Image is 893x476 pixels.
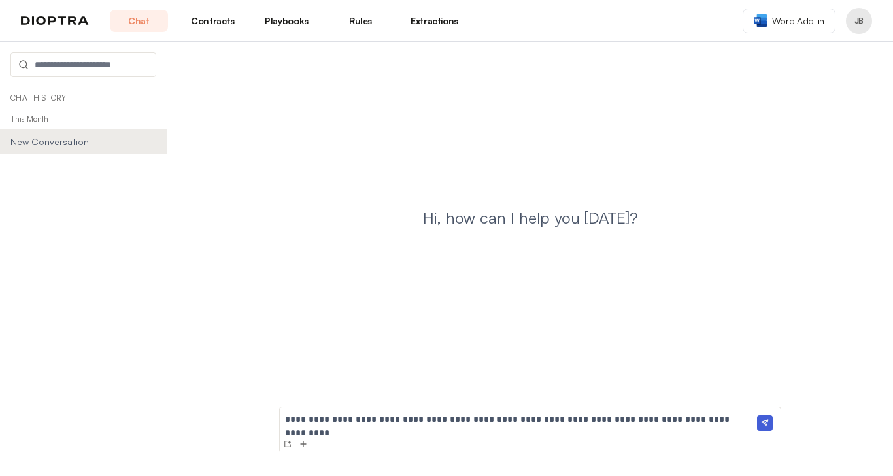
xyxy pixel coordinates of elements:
[258,10,316,32] a: Playbooks
[281,437,294,450] button: New Conversation
[282,439,293,449] img: New Conversation
[846,8,872,34] button: Profile menu
[297,437,310,450] button: Add Files
[110,10,168,32] a: Chat
[10,135,142,148] span: New Conversation
[10,93,156,103] p: Chat History
[405,10,463,32] a: Extractions
[21,16,89,25] img: logo
[331,10,390,32] a: Rules
[754,14,767,27] img: word
[772,14,824,27] span: Word Add-in
[743,8,835,33] a: Word Add-in
[298,439,309,449] img: Add Files
[423,207,638,228] h1: Hi, how can I help you [DATE]?
[757,415,773,431] img: Send
[184,10,242,32] a: Contracts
